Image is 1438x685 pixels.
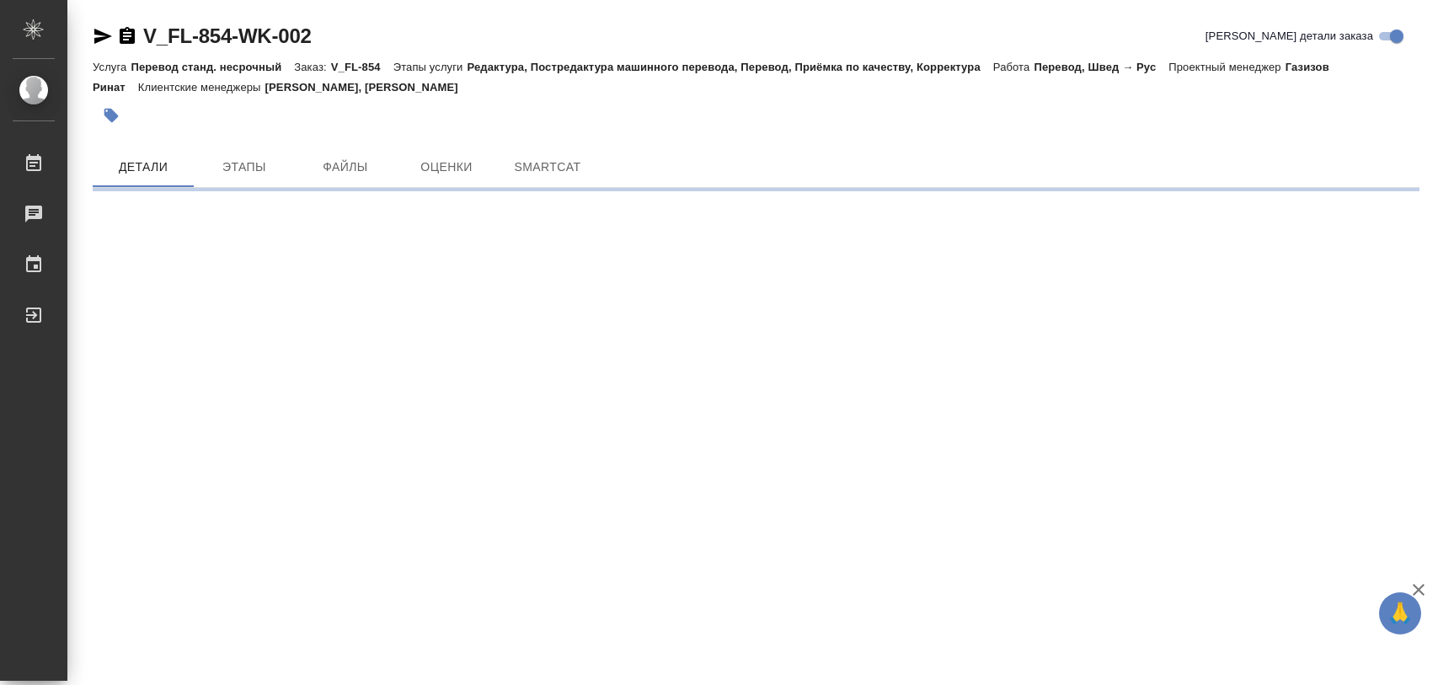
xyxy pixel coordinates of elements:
p: Клиентские менеджеры [138,81,265,94]
p: Услуга [93,61,131,73]
span: SmartCat [507,157,588,178]
button: 🙏 [1379,592,1421,634]
span: Этапы [204,157,285,178]
span: Файлы [305,157,386,178]
p: Работа [993,61,1034,73]
span: Детали [103,157,184,178]
button: Скопировать ссылку [117,26,137,46]
button: Добавить тэг [93,97,130,134]
p: Редактура, Постредактура машинного перевода, Перевод, Приёмка по качеству, Корректура [467,61,992,73]
p: Этапы услуги [393,61,468,73]
p: Проектный менеджер [1168,61,1285,73]
span: Оценки [406,157,487,178]
span: 🙏 [1386,596,1414,631]
p: V_FL-854 [331,61,393,73]
p: Перевод, Швед → Рус [1034,61,1168,73]
p: [PERSON_NAME], [PERSON_NAME] [265,81,471,94]
a: V_FL-854-WK-002 [143,24,312,47]
p: Перевод станд. несрочный [131,61,294,73]
button: Скопировать ссылку для ЯМессенджера [93,26,113,46]
span: [PERSON_NAME] детали заказа [1205,28,1373,45]
p: Заказ: [294,61,330,73]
